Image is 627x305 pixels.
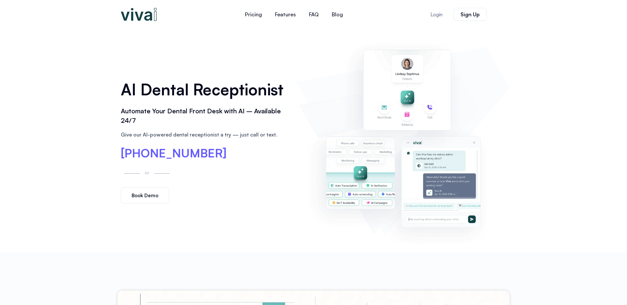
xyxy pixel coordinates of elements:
[121,187,169,203] a: Book Demo
[238,7,268,22] a: Pricing
[325,7,349,22] a: Blog
[132,193,158,198] span: Book Demo
[430,12,442,17] span: Login
[299,35,506,246] img: AI dental receptionist dashboard – virtual receptionist dental office
[268,7,302,22] a: Features
[302,7,325,22] a: FAQ
[460,12,480,17] span: Sign Up
[121,78,289,101] h1: AI Dental Receptionist
[143,169,151,176] p: or
[423,8,450,21] a: Login
[199,7,389,22] nav: Menu
[121,147,227,159] a: [PHONE_NUMBER]
[121,131,289,138] p: Give our AI-powered dental receptionist a try — just call or text.
[121,106,289,125] h2: Automate Your Dental Front Desk with AI – Available 24/7
[454,8,487,21] a: Sign Up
